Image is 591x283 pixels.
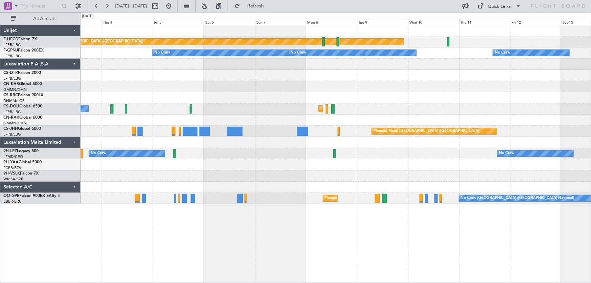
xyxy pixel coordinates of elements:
[3,149,39,153] a: 9H-LPZLegacy 500
[3,104,42,108] a: CS-DOUGlobal 6500
[3,160,19,164] span: 9H-YAA
[3,37,37,41] a: F-HECDFalcon 7X
[7,13,73,24] button: All Aircraft
[82,14,93,19] div: [DATE]
[3,48,18,53] span: F-GPNJ
[3,116,42,120] a: CN-RAKGlobal 6000
[102,19,153,25] div: Thu 4
[154,48,170,58] div: No Crew
[3,42,21,47] a: LFPB/LBG
[3,165,21,170] a: FCBB/BZV
[3,149,17,153] span: 9H-LPZ
[3,199,22,204] a: EBBR/BRU
[3,109,21,115] a: LFPB/LBG
[3,76,21,81] a: LFPB/LBG
[3,71,41,75] a: CS-DTRFalcon 2000
[3,71,18,75] span: CS-DTR
[291,48,306,58] div: No Crew
[459,19,510,25] div: Thu 11
[3,93,43,97] a: CS-RRCFalcon 900LX
[91,148,106,159] div: No Crew
[3,194,60,198] a: OO-GPEFalcon 900EX EASy II
[3,127,18,131] span: CS-JHH
[3,194,19,198] span: OO-GPE
[3,48,44,53] a: F-GPNJFalcon 900EX
[357,19,408,25] div: Tue 9
[320,104,427,114] div: Planned Maint [GEOGRAPHIC_DATA] ([GEOGRAPHIC_DATA])
[3,171,20,176] span: 9H-VSLK
[255,19,306,25] div: Sun 7
[474,1,525,12] button: Quick Links
[3,82,42,86] a: CN-KASGlobal 5000
[325,193,447,203] div: Planned Maint [GEOGRAPHIC_DATA] ([GEOGRAPHIC_DATA] National)
[374,126,480,136] div: Planned Maint [GEOGRAPHIC_DATA] ([GEOGRAPHIC_DATA])
[3,87,27,92] a: GMMN/CMN
[37,37,143,47] div: Planned Maint [GEOGRAPHIC_DATA] ([GEOGRAPHIC_DATA])
[115,3,147,9] span: [DATE] - [DATE]
[3,37,18,41] span: F-HECD
[3,160,42,164] a: 9H-YAAGlobal 5000
[204,19,255,25] div: Sat 6
[3,104,19,108] span: CS-DOU
[495,48,510,58] div: No Crew
[3,121,27,126] a: GMMN/CMN
[499,148,515,159] div: No Crew
[306,19,357,25] div: Mon 8
[21,1,60,11] input: Trip Number
[488,3,511,10] div: Quick Links
[3,98,24,103] a: DNMM/LOS
[3,154,23,159] a: LFMD/CEQ
[3,93,18,97] span: CS-RRC
[3,127,41,131] a: CS-JHHGlobal 6000
[408,19,459,25] div: Wed 10
[3,132,21,137] a: LFPB/LBG
[3,171,39,176] a: 9H-VSLKFalcon 7X
[3,177,23,182] a: WMSA/SZB
[461,193,574,203] div: No Crew [GEOGRAPHIC_DATA] ([GEOGRAPHIC_DATA] National)
[231,1,272,12] button: Refresh
[510,19,561,25] div: Fri 12
[153,19,204,25] div: Fri 5
[241,4,270,8] span: Refresh
[3,82,19,86] span: CN-KAS
[3,116,19,120] span: CN-RAK
[3,54,21,59] a: LFPB/LBG
[18,16,71,21] span: All Aircraft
